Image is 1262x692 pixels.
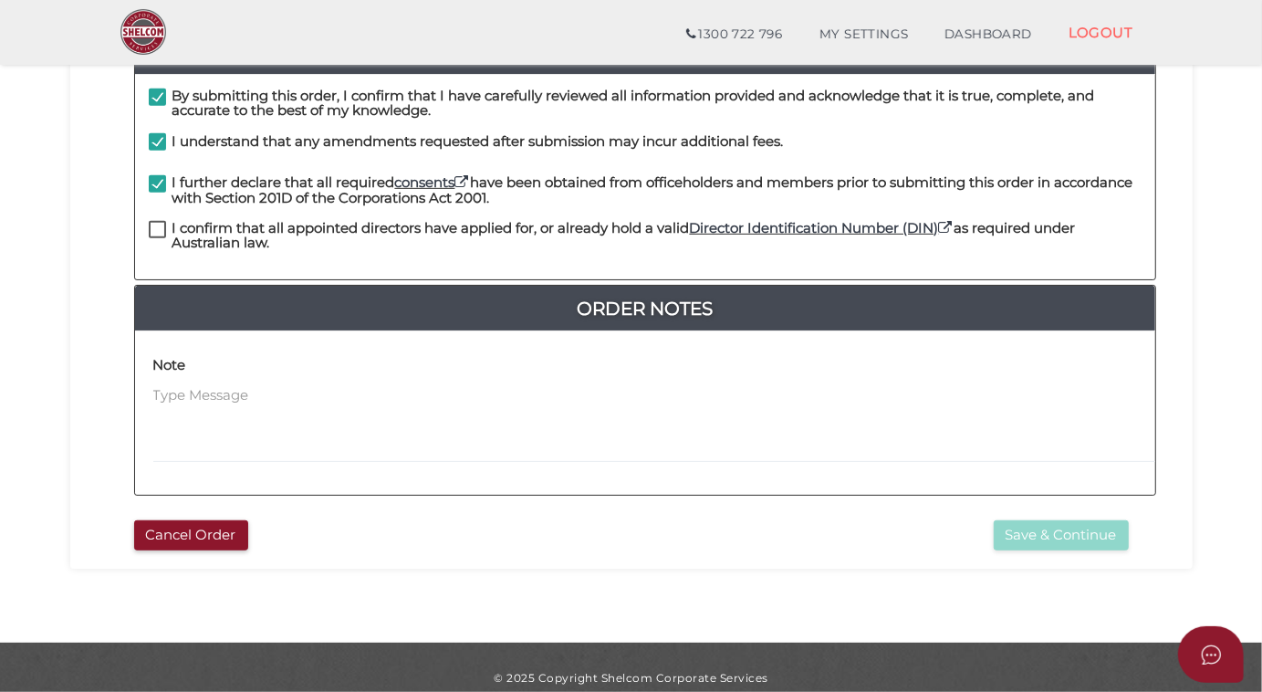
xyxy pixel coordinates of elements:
[172,89,1142,119] h4: By submitting this order, I confirm that I have carefully reviewed all information provided and a...
[801,16,927,53] a: MY SETTINGS
[926,16,1050,53] a: DASHBOARD
[1050,14,1152,51] a: LOGOUT
[395,173,471,191] a: consents
[84,670,1179,686] div: © 2025 Copyright Shelcom Corporate Services
[172,134,784,150] h4: I understand that any amendments requested after submission may incur additional fees.
[135,294,1155,323] a: Order Notes
[172,221,1142,251] h4: I confirm that all appointed directors have applied for, or already hold a valid as required unde...
[153,358,186,373] h4: Note
[994,520,1129,550] button: Save & Continue
[1178,626,1244,683] button: Open asap
[668,16,800,53] a: 1300 722 796
[134,520,248,550] button: Cancel Order
[690,219,954,236] a: Director Identification Number (DIN)
[172,175,1142,205] h4: I further declare that all required have been obtained from officeholders and members prior to su...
